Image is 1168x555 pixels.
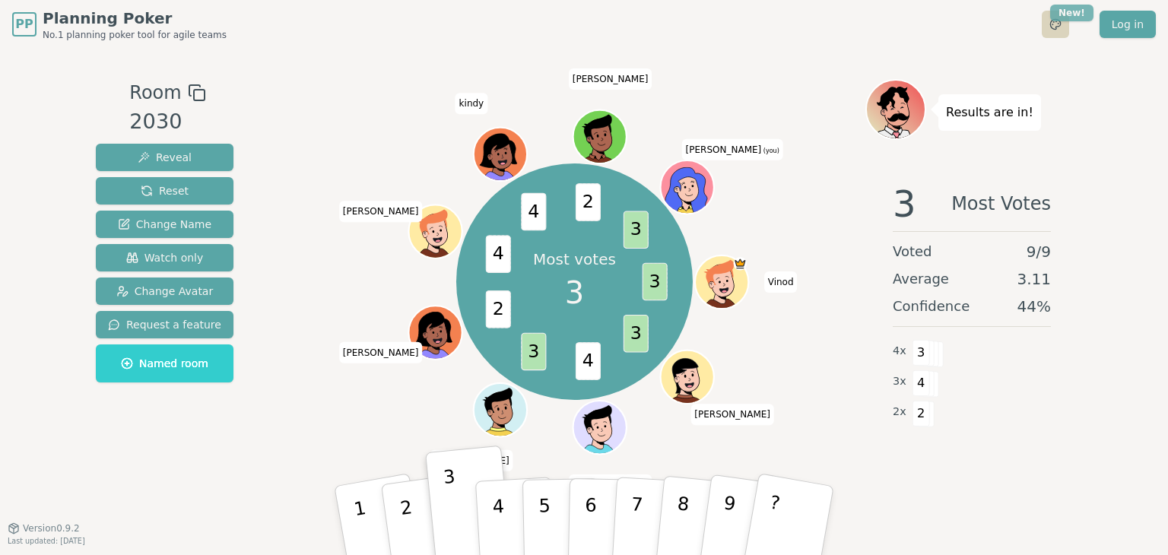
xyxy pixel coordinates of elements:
span: Voted [893,241,932,262]
span: 4 [576,342,601,380]
span: Average [893,268,949,290]
button: Change Avatar [96,277,233,305]
p: Most votes [533,249,616,270]
span: 2 x [893,404,906,420]
span: 3 [643,263,668,301]
span: 9 / 9 [1027,241,1051,262]
span: 3 [565,270,584,316]
span: 3 [624,315,649,353]
span: Click to change your name [430,449,513,471]
span: Planning Poker [43,8,227,29]
span: Click to change your name [682,138,783,160]
button: New! [1042,11,1069,38]
span: 3.11 [1017,268,1051,290]
button: Reset [96,177,233,205]
span: Click to change your name [690,404,774,425]
span: 3 x [893,373,906,390]
span: Version 0.9.2 [23,522,80,534]
span: Click to change your name [569,68,652,90]
button: Click to change your avatar [662,162,713,212]
span: Named room [121,356,208,371]
span: 3 [624,211,649,249]
span: 2 [912,401,930,427]
span: Change Avatar [116,284,214,299]
span: Watch only [126,250,204,265]
span: Room [129,79,181,106]
span: Confidence [893,296,970,317]
span: 2 [486,290,511,328]
span: Last updated: [DATE] [8,537,85,545]
div: New! [1050,5,1093,21]
span: 44 % [1017,296,1051,317]
button: Request a feature [96,311,233,338]
span: No.1 planning poker tool for agile teams [43,29,227,41]
span: Click to change your name [455,93,488,114]
button: Change Name [96,211,233,238]
span: 4 [912,370,930,396]
a: PPPlanning PokerNo.1 planning poker tool for agile teams [12,8,227,41]
span: 3 [522,333,547,371]
button: Watch only [96,244,233,271]
span: Most Votes [951,186,1051,222]
span: (you) [761,147,779,154]
span: 3 [912,340,930,366]
span: Click to change your name [339,341,423,363]
button: Named room [96,344,233,382]
span: Click to change your name [339,201,423,222]
span: 4 x [893,343,906,360]
button: Version0.9.2 [8,522,80,534]
span: 4 [486,236,511,274]
span: Reset [141,183,189,198]
span: 3 [893,186,916,222]
div: 2030 [129,106,205,138]
span: Change Name [118,217,211,232]
span: PP [15,15,33,33]
button: Reveal [96,144,233,171]
span: Request a feature [108,317,221,332]
span: Vinod is the host [734,257,747,271]
span: Reveal [138,150,192,165]
a: Log in [1100,11,1156,38]
span: 2 [576,183,601,221]
p: Results are in! [946,102,1033,123]
span: Click to change your name [569,474,652,496]
p: 3 [443,466,462,549]
span: Click to change your name [764,271,798,293]
span: 4 [522,193,547,231]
